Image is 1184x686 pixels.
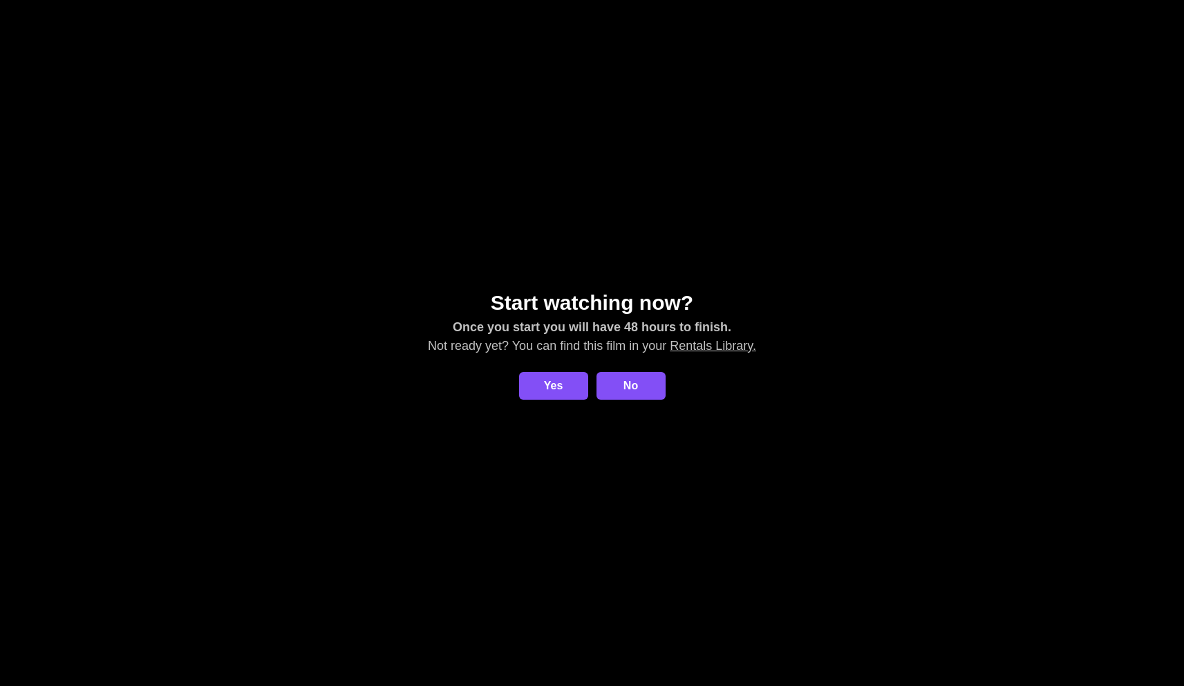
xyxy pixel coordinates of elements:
p: Not ready yet? You can find this film in your [428,337,756,355]
p: Once you start you will have 48 hours to finish. [453,318,731,337]
button: Yes [519,372,588,400]
a: No [596,372,666,400]
p: Start watching now? [491,287,693,318]
a: Rentals Library. [670,339,756,353]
